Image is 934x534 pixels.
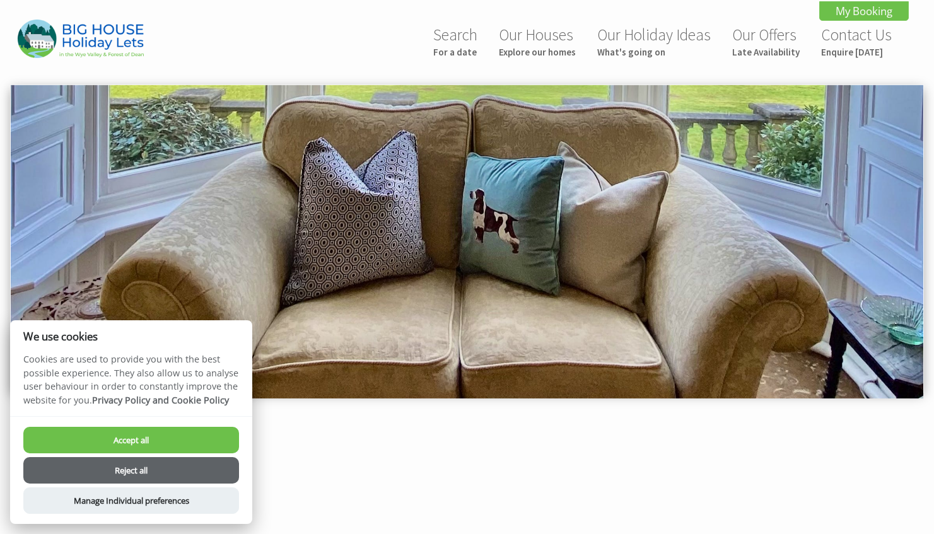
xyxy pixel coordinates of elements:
img: Big House Holiday Lets [18,20,144,58]
p: Cookies are used to provide you with the best possible experience. They also allow us to analyse ... [10,352,252,416]
a: My Booking [819,1,909,21]
a: Contact UsEnquire [DATE] [821,25,892,58]
small: Enquire [DATE] [821,46,892,58]
a: Privacy Policy and Cookie Policy [92,394,229,406]
button: Manage Individual preferences [23,487,239,514]
small: What's going on [597,46,711,58]
small: For a date [433,46,477,58]
h2: We use cookies [10,330,252,342]
a: Our OffersLate Availability [732,25,800,58]
button: Reject all [23,457,239,484]
small: Late Availability [732,46,800,58]
button: Accept all [23,427,239,453]
iframe: Customer reviews powered by Trustpilot [8,431,926,525]
a: Our HousesExplore our homes [499,25,576,58]
small: Explore our homes [499,46,576,58]
a: Our Holiday IdeasWhat's going on [597,25,711,58]
a: SearchFor a date [433,25,477,58]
